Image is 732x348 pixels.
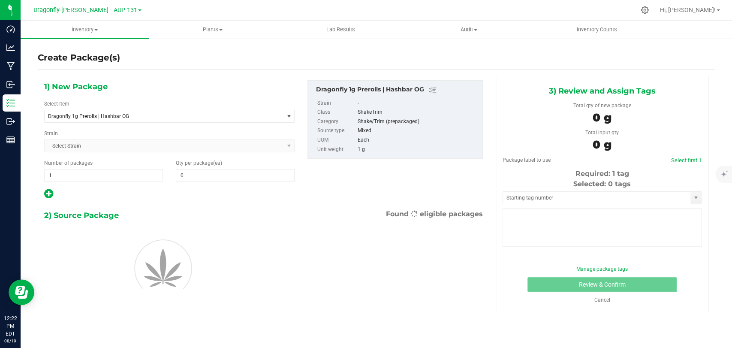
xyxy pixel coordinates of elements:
input: 1 [45,169,163,182]
span: Number of packages [44,160,93,166]
span: Plants [149,26,277,33]
a: Manage package tags [576,266,628,272]
span: Found eligible packages [386,209,483,219]
span: 1) New Package [44,80,108,93]
span: Required: 1 tag [575,169,629,178]
span: Hi, [PERSON_NAME]! [660,6,716,13]
input: 0 [176,169,294,182]
span: Package label to use [503,157,551,163]
span: Total input qty [585,130,619,136]
a: Cancel [594,297,610,303]
span: select [283,110,294,122]
div: - [358,99,478,108]
span: select [690,192,701,204]
inline-svg: Analytics [6,43,15,52]
input: Starting tag number [503,192,690,204]
span: Qty per package [176,160,222,166]
div: ShakeTrim [358,108,478,117]
label: Select Item [44,100,69,108]
inline-svg: Dashboard [6,25,15,33]
button: Review & Confirm [527,277,676,292]
inline-svg: Inventory [6,99,15,107]
a: Audit [405,21,533,39]
label: Category [317,117,356,127]
span: Total qty of new package [573,103,631,109]
label: Source type [317,126,356,136]
span: Inventory [21,26,149,33]
a: Inventory Counts [533,21,661,39]
a: Plants [149,21,277,39]
div: Each [358,136,478,145]
p: 08/19 [4,338,17,344]
inline-svg: Outbound [6,117,15,126]
span: Lab Results [315,26,367,33]
div: Dragonfly 1g Prerolls | Hashbar OG [316,85,478,95]
div: 1 g [358,145,478,154]
span: 0 g [593,138,612,151]
a: Inventory [21,21,149,39]
inline-svg: Reports [6,136,15,144]
span: (ea) [213,160,222,166]
label: Strain [44,130,58,137]
span: Audit [405,26,533,33]
inline-svg: Manufacturing [6,62,15,70]
div: Shake/Trim (prepackaged) [358,117,478,127]
h4: Create Package(s) [38,51,120,64]
iframe: Resource center [9,279,34,305]
div: Mixed [358,126,478,136]
label: Class [317,108,356,117]
a: Select first 1 [671,157,702,163]
span: 0 g [593,111,612,124]
p: 12:22 PM EDT [4,315,17,338]
label: UOM [317,136,356,145]
span: 3) Review and Assign Tags [548,85,655,97]
label: Strain [317,99,356,108]
span: Inventory Counts [565,26,629,33]
label: Unit weight [317,145,356,154]
span: Selected: 0 tags [573,180,631,188]
span: Dragonfly [PERSON_NAME] - AUP 131 [33,6,137,14]
div: Manage settings [639,6,650,14]
span: Dragonfly 1g Prerolls | Hashbar OG [48,113,271,119]
span: 2) Source Package [44,209,119,222]
a: Lab Results [277,21,405,39]
inline-svg: Inbound [6,80,15,89]
span: Add new output [44,193,53,199]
